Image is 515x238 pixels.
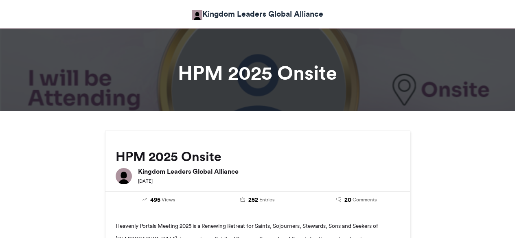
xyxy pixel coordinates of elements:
[259,196,274,203] span: Entries
[214,196,301,205] a: 252 Entries
[150,196,160,205] span: 495
[138,168,400,175] h6: Kingdom Leaders Global Alliance
[138,178,153,184] small: [DATE]
[248,196,258,205] span: 252
[116,168,132,184] img: Kingdom Leaders Global Alliance
[344,196,351,205] span: 20
[116,149,400,164] h2: HPM 2025 Onsite
[116,196,202,205] a: 495 Views
[313,196,400,205] a: 20 Comments
[192,8,323,20] a: Kingdom Leaders Global Alliance
[192,10,202,20] img: Kingdom Leaders Global Alliance
[162,196,175,203] span: Views
[353,196,377,203] span: Comments
[32,63,484,83] h1: HPM 2025 Onsite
